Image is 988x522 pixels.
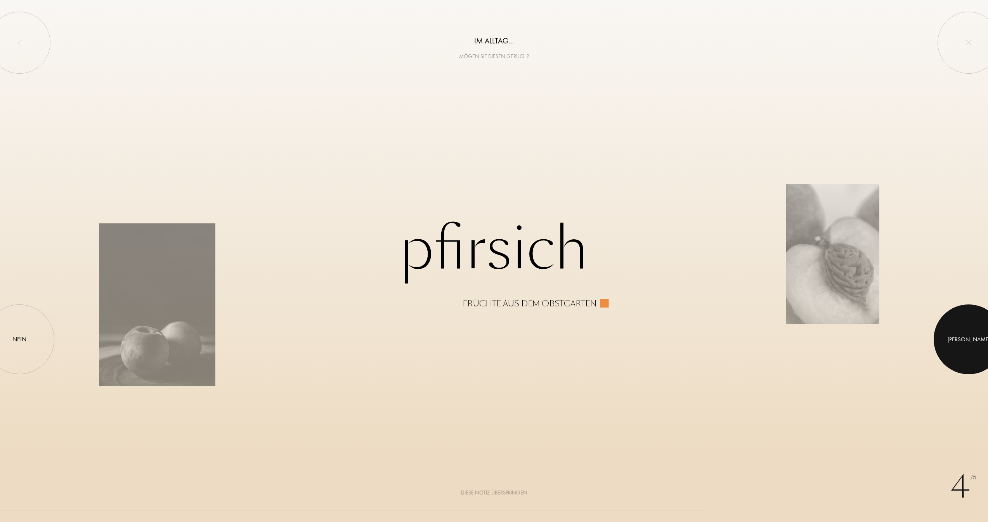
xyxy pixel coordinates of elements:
div: Früchte aus dem Obstgarten [463,299,596,308]
span: /5 [971,473,976,482]
div: Pfirsich [99,214,889,308]
img: quit_onboard.svg [965,40,972,46]
img: left_onboard.svg [16,40,23,46]
div: Nein [12,335,26,344]
div: Diese Notiz überspringen [461,489,527,497]
div: 4 [950,464,976,510]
